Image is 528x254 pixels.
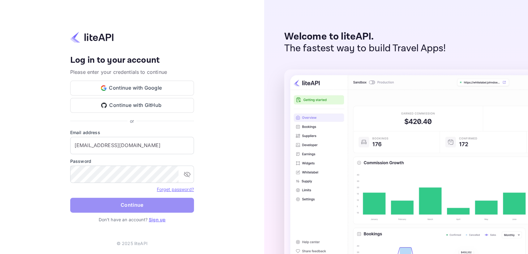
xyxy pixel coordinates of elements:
[284,43,446,54] p: The fastest way to build Travel Apps!
[157,187,194,192] a: Forget password?
[70,158,194,164] label: Password
[70,31,114,43] img: liteapi
[70,81,194,95] button: Continue with Google
[70,129,194,136] label: Email address
[284,31,446,43] p: Welcome to liteAPI.
[70,68,194,76] p: Please enter your credentials to continue
[181,168,193,180] button: toggle password visibility
[149,217,165,222] a: Sign up
[70,198,194,213] button: Continue
[70,98,194,113] button: Continue with GitHub
[117,240,148,247] p: © 2025 liteAPI
[70,55,194,66] h4: Log in to your account
[70,216,194,223] p: Don't have an account?
[70,137,194,154] input: Enter your email address
[157,186,194,192] a: Forget password?
[130,118,134,124] p: or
